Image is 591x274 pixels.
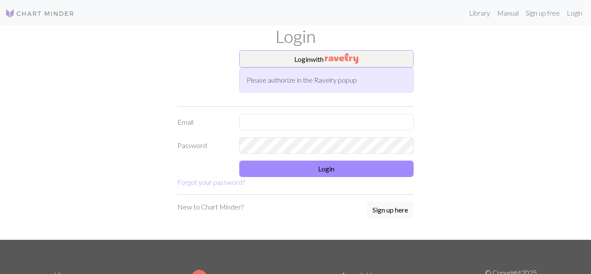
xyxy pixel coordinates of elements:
button: Loginwith [239,50,414,68]
img: Ravelry [325,53,358,64]
div: Please authorize in the Ravelry popup [239,68,414,93]
button: Sign up here [367,202,414,218]
a: Sign up here [367,202,414,219]
a: Forgot your password? [177,178,245,186]
h1: Login [49,26,542,47]
label: Password [172,137,234,154]
a: Manual [494,4,522,22]
p: New to Chart Minder? [177,202,244,212]
button: Login [239,161,414,177]
a: Library [466,4,494,22]
label: Email [172,114,234,130]
a: Login [563,4,586,22]
a: Sign up free [522,4,563,22]
img: Logo [5,8,74,19]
